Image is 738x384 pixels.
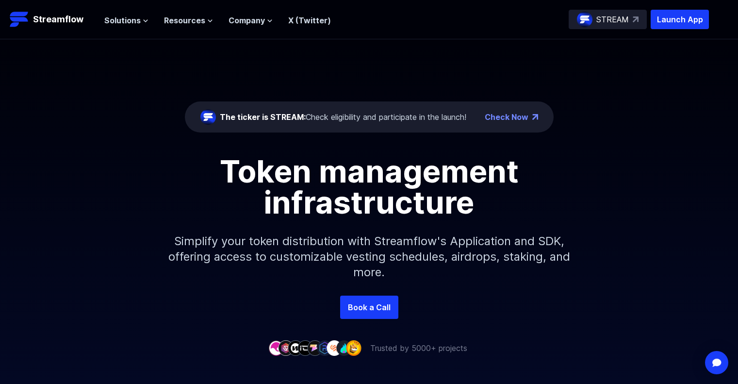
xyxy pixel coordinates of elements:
[327,340,342,355] img: company-7
[370,342,467,354] p: Trusted by 5000+ projects
[596,14,629,25] p: STREAM
[346,340,361,355] img: company-9
[317,340,332,355] img: company-6
[229,15,265,26] span: Company
[651,10,709,29] button: Launch App
[633,17,639,22] img: top-right-arrow.svg
[220,111,466,123] div: Check eligibility and participate in the launch!
[104,15,141,26] span: Solutions
[705,351,728,374] div: Open Intercom Messenger
[278,340,294,355] img: company-2
[577,12,592,27] img: streamflow-logo-circle.png
[104,15,148,26] button: Solutions
[10,10,95,29] a: Streamflow
[229,15,273,26] button: Company
[164,15,205,26] span: Resources
[161,218,578,296] p: Simplify your token distribution with Streamflow's Application and SDK, offering access to custom...
[569,10,647,29] a: STREAM
[307,340,323,355] img: company-5
[33,13,83,26] p: Streamflow
[200,109,216,125] img: streamflow-logo-circle.png
[297,340,313,355] img: company-4
[532,114,538,120] img: top-right-arrow.png
[336,340,352,355] img: company-8
[268,340,284,355] img: company-1
[340,296,398,319] a: Book a Call
[10,10,29,29] img: Streamflow Logo
[164,15,213,26] button: Resources
[220,112,306,122] span: The ticker is STREAM:
[288,16,331,25] a: X (Twitter)
[151,156,588,218] h1: Token management infrastructure
[485,111,528,123] a: Check Now
[288,340,303,355] img: company-3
